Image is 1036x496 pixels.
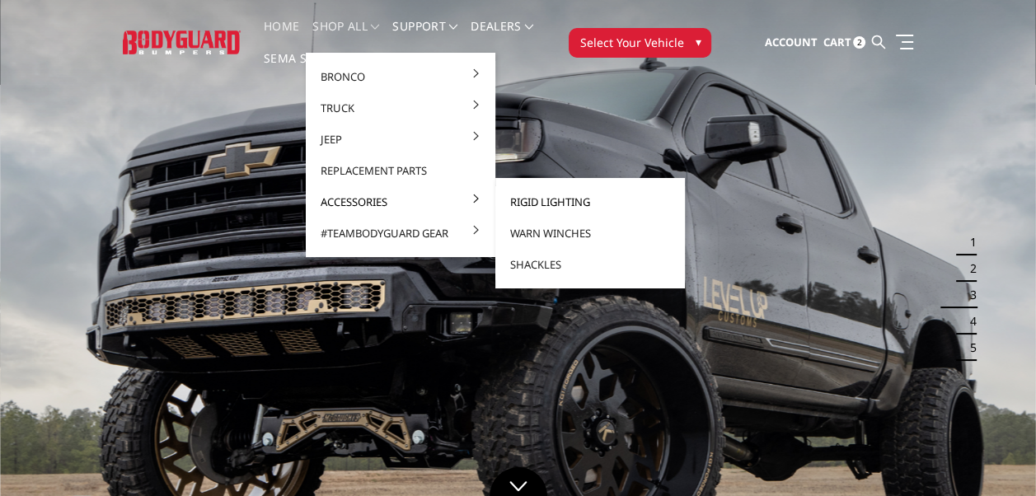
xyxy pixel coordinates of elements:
a: Warn Winches [502,218,678,249]
span: 2 [853,36,865,49]
a: Jeep [312,124,489,155]
a: SEMA Show [264,53,335,85]
span: Select Your Vehicle [579,34,683,51]
a: Click to Down [490,467,547,496]
button: 4 of 5 [960,308,977,335]
a: Rigid Lighting [502,186,678,218]
a: shop all [312,21,379,53]
a: Home [264,21,299,53]
button: Select Your Vehicle [569,28,711,58]
a: Accessories [312,186,489,218]
iframe: Chat Widget [954,417,1036,496]
button: 5 of 5 [960,335,977,361]
a: #TeamBodyguard Gear [312,218,489,249]
button: 2 of 5 [960,255,977,282]
button: 3 of 5 [960,282,977,308]
span: Cart [823,35,851,49]
a: Truck [312,92,489,124]
span: Account [764,35,817,49]
a: Dealers [471,21,533,53]
a: Account [764,21,817,65]
a: Bronco [312,61,489,92]
a: Support [392,21,457,53]
a: Replacement Parts [312,155,489,186]
a: Cart 2 [823,21,865,65]
img: BODYGUARD BUMPERS [123,30,241,54]
a: Shackles [502,249,678,280]
button: 1 of 5 [960,229,977,255]
span: ▾ [695,33,701,50]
